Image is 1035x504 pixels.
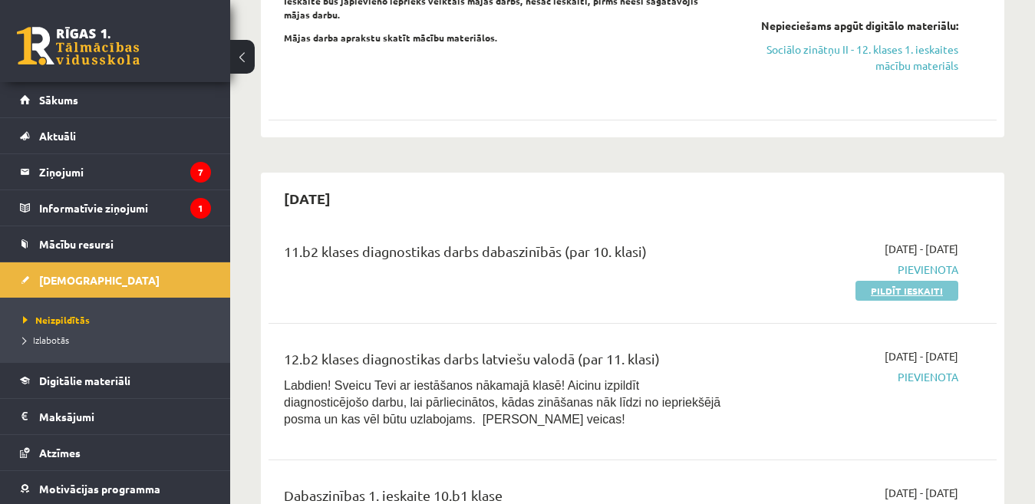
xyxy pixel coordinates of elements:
[284,31,498,44] strong: Mājas darba aprakstu skatīt mācību materiālos.
[39,446,81,460] span: Atzīmes
[20,399,211,434] a: Maksājumi
[20,82,211,117] a: Sākums
[190,162,211,183] i: 7
[20,190,211,226] a: Informatīvie ziņojumi1
[23,314,90,326] span: Neizpildītās
[17,27,140,65] a: Rīgas 1. Tālmācības vidusskola
[20,154,211,189] a: Ziņojumi7
[885,241,958,257] span: [DATE] - [DATE]
[749,18,958,34] div: Nepieciešams apgūt digitālo materiālu:
[885,485,958,501] span: [DATE] - [DATE]
[39,190,211,226] legend: Informatīvie ziņojumi
[20,363,211,398] a: Digitālie materiāli
[39,273,160,287] span: [DEMOGRAPHIC_DATA]
[749,262,958,278] span: Pievienota
[39,129,76,143] span: Aktuāli
[749,369,958,385] span: Pievienota
[20,435,211,470] a: Atzīmes
[39,399,211,434] legend: Maksājumi
[39,154,211,189] legend: Ziņojumi
[749,41,958,74] a: Sociālo zinātņu II - 12. klases 1. ieskaites mācību materiāls
[855,281,958,301] a: Pildīt ieskaiti
[190,198,211,219] i: 1
[39,374,130,387] span: Digitālie materiāli
[269,180,346,216] h2: [DATE]
[23,313,215,327] a: Neizpildītās
[39,93,78,107] span: Sākums
[23,334,69,346] span: Izlabotās
[39,237,114,251] span: Mācību resursi
[20,262,211,298] a: [DEMOGRAPHIC_DATA]
[23,333,215,347] a: Izlabotās
[284,348,726,377] div: 12.b2 klases diagnostikas darbs latviešu valodā (par 11. klasi)
[284,379,720,426] span: Labdien! Sveicu Tevi ar iestāšanos nākamajā klasē! Aicinu izpildīt diagnosticējošo darbu, lai pār...
[20,118,211,153] a: Aktuāli
[20,226,211,262] a: Mācību resursi
[39,482,160,496] span: Motivācijas programma
[885,348,958,364] span: [DATE] - [DATE]
[284,241,726,269] div: 11.b2 klases diagnostikas darbs dabaszinībās (par 10. klasi)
